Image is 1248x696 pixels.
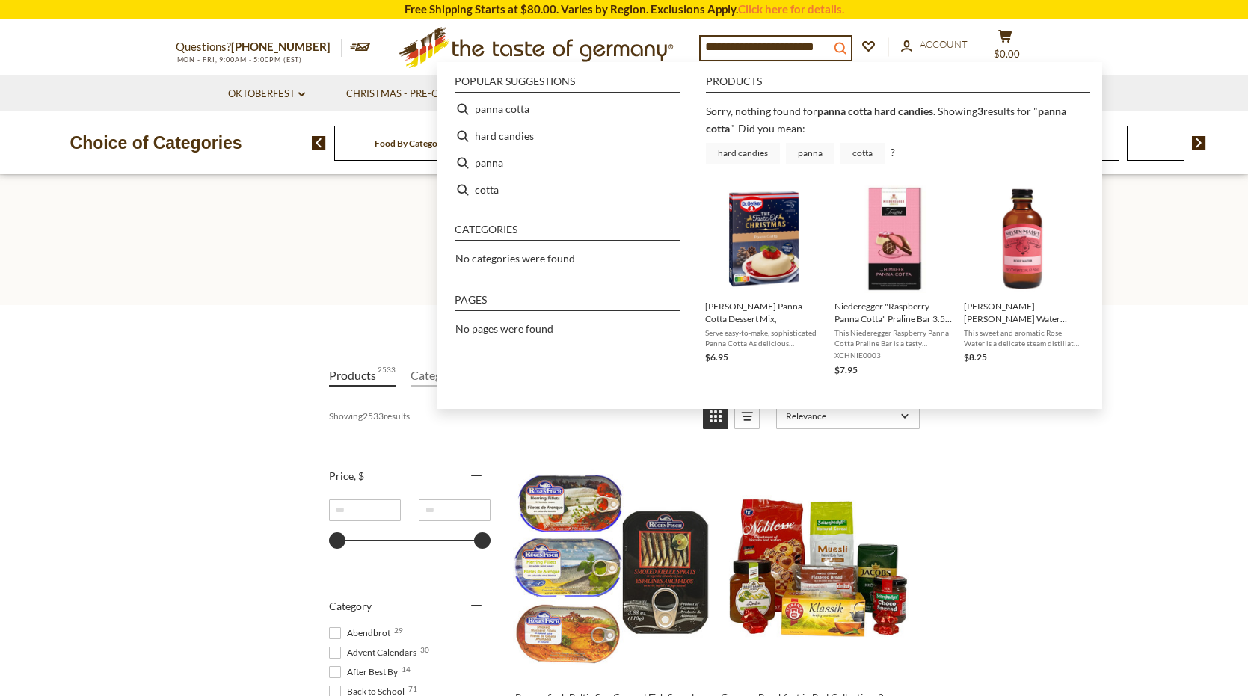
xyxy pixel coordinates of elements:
a: hard candies [706,143,780,164]
span: Niederegger "Raspberry Panna Cotta" Praline Bar 3.5 oz [834,300,952,325]
span: Relevance [786,410,896,422]
li: Categories [455,224,680,241]
span: 2533 [378,365,396,385]
li: cotta [449,176,686,203]
span: $8.25 [964,351,987,363]
span: 30 [420,646,429,653]
a: [PERSON_NAME] [PERSON_NAME] Water Natural Extract, 2 ozThis sweet and aromatic Rose Water is a de... [964,185,1081,378]
li: panna cotta [449,96,686,123]
span: Abendbrot [329,626,395,640]
input: Minimum value [329,499,401,521]
span: No pages were found [455,322,553,335]
li: Pages [455,295,680,311]
span: , $ [354,469,364,482]
li: Dr. Oetker Panna Cotta Dessert Mix, [699,179,829,384]
img: Dr. Oetker Panna Cotta Dessert Mix [710,185,818,293]
li: Products [706,76,1090,93]
img: previous arrow [312,136,326,150]
span: $0.00 [994,48,1020,60]
li: Popular suggestions [455,76,680,93]
span: No categories were found [455,252,575,265]
div: Showing results [329,404,692,429]
a: Account [901,37,968,53]
span: 71 [408,685,417,692]
span: After Best By [329,665,402,679]
span: Sorry, nothing found for . [706,105,935,117]
a: View Products Tab [329,365,396,387]
span: – [401,505,419,516]
span: 14 [402,665,411,673]
a: cotta [840,143,885,164]
li: panna [449,150,686,176]
a: View grid mode [703,404,728,429]
a: [PHONE_NUMBER] [231,40,331,53]
span: Advent Calendars [329,646,421,659]
span: MON - FRI, 9:00AM - 5:00PM (EST) [176,55,303,64]
span: Serve easy-to-make, sophisticated Panna Cotta As delicious Christmas dessert for four persons. [705,327,823,348]
a: panna cotta [706,105,1066,135]
span: This Niederegger Raspberry Panna Cotta Praline Bar is a tasty enjoyment of the highest standard. ... [834,327,952,348]
li: Niederegger "Raspberry Panna Cotta" Praline Bar 3.5 oz [829,179,958,384]
h1: Search results [46,241,1202,275]
span: XCHNIE0003 [834,350,952,360]
span: This sweet and aromatic Rose Water is a delicate steam distillate made from the purest rose petal... [964,327,1081,348]
img: next arrow [1192,136,1206,150]
span: [PERSON_NAME] [PERSON_NAME] Water Natural Extract, 2 oz [964,300,1081,325]
span: Showing results for " " [706,105,1066,135]
b: 3 [977,105,983,117]
b: 2533 [363,410,384,422]
p: Questions? [176,37,342,57]
span: $7.95 [834,364,858,375]
img: Ruegenfisch Baltic Sea Sampler [513,469,711,667]
li: Nielsen-Massey Rose Water Natural Extract, 2 oz [958,179,1087,384]
a: Food By Category [375,138,446,149]
span: Category [329,600,372,612]
div: Did you mean: ? [706,122,895,158]
button: $0.00 [983,29,1028,67]
a: View Categories Tab [411,365,477,387]
a: View list mode [734,404,760,429]
span: Account [920,38,968,50]
li: hard candies [449,123,686,150]
b: panna cotta hard candies [817,105,933,117]
span: 29 [394,626,403,634]
div: Instant Search Results [437,62,1102,410]
a: Click here for details. [738,2,844,16]
input: Maximum value [419,499,491,521]
span: [PERSON_NAME] Panna Cotta Dessert Mix, [705,300,823,325]
a: Niederegger "Raspberry Panna Cotta" Praline Bar 3.5 ozThis Niederegger Raspberry Panna Cotta Pral... [834,185,952,378]
a: panna [786,143,834,164]
span: Price [329,469,364,482]
a: Dr. Oetker Panna Cotta Dessert Mix[PERSON_NAME] Panna Cotta Dessert Mix,Serve easy-to-make, sophi... [705,185,823,378]
a: Sort options [776,404,920,429]
span: $6.95 [705,351,728,363]
a: Oktoberfest [228,86,305,102]
a: Christmas - PRE-ORDER [346,86,474,102]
